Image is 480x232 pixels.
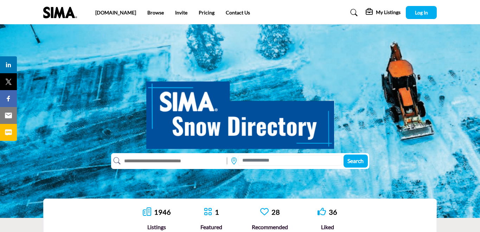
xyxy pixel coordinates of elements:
[271,208,280,216] a: 28
[143,223,171,231] div: Listings
[366,8,401,17] div: My Listings
[215,208,219,216] a: 1
[175,10,187,15] a: Invite
[347,157,364,164] span: Search
[344,155,368,168] button: Search
[225,156,229,166] img: Rectangle%203585.svg
[344,7,362,18] a: Search
[260,207,269,217] a: Go to Recommended
[43,7,81,18] img: Site Logo
[406,6,437,19] button: Log In
[318,207,326,216] i: Go to Liked
[199,10,215,15] a: Pricing
[226,10,250,15] a: Contact Us
[154,208,171,216] a: 1946
[95,10,136,15] a: [DOMAIN_NAME]
[318,223,337,231] div: Liked
[415,10,428,15] span: Log In
[146,74,334,149] img: SIMA Snow Directory
[200,223,222,231] div: Featured
[204,207,212,217] a: Go to Featured
[252,223,288,231] div: Recommended
[329,208,337,216] a: 36
[147,10,164,15] a: Browse
[376,9,401,15] h5: My Listings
